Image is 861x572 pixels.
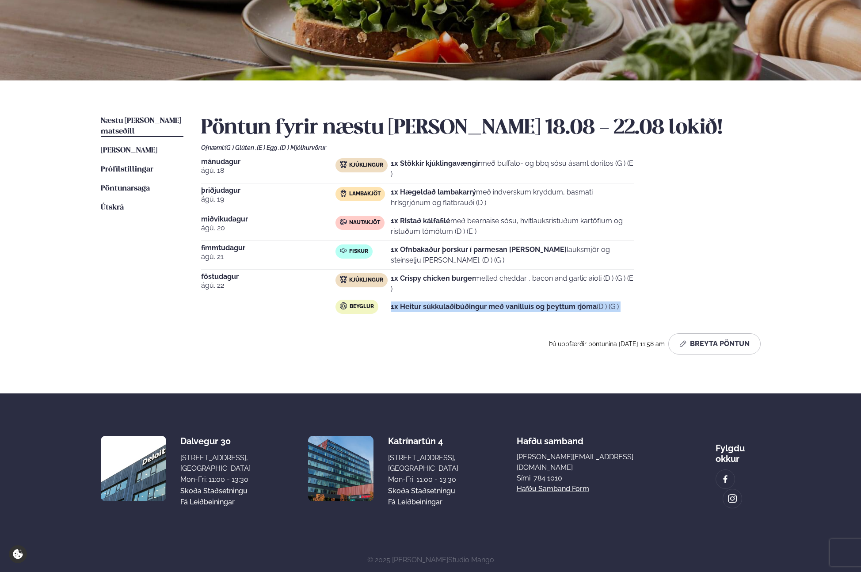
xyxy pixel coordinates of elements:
strong: 1x Hægeldað lambakarrý [391,188,476,196]
span: Kjúklingur [349,277,383,284]
span: ágú. 18 [201,165,335,176]
span: Útskrá [101,204,124,211]
a: image alt [716,470,735,488]
div: Mon-Fri: 11:00 - 13:30 [388,474,458,485]
p: með bearnaise sósu, hvítlauksristuðum kartöflum og ristuðum tómötum (D ) (E ) [391,216,634,237]
img: image alt [720,474,730,484]
span: Pöntunarsaga [101,185,150,192]
span: Hafðu samband [517,429,583,446]
span: föstudagur [201,273,335,280]
a: Studio Mango [448,556,494,564]
span: (G ) Glúten , [225,144,257,151]
img: image alt [101,436,166,501]
p: lauksmjör og steinselju [PERSON_NAME]. (D ) (G ) [391,244,634,266]
span: Fiskur [349,248,368,255]
span: Lambakjöt [349,191,381,198]
span: ágú. 22 [201,280,335,291]
a: Pöntunarsaga [101,183,150,194]
span: þriðjudagur [201,187,335,194]
span: (E ) Egg , [257,144,280,151]
span: Næstu [PERSON_NAME] matseðill [101,117,181,135]
button: Breyta Pöntun [668,333,761,355]
span: Kjúklingur [349,162,383,169]
span: ágú. 21 [201,252,335,262]
a: Prófílstillingar [101,164,153,175]
p: með buffalo- og bbq sósu ásamt doritos (G ) (E ) [391,158,634,179]
span: Þú uppfærðir pöntunina [DATE] 11:58 am [549,340,665,347]
a: Fá leiðbeiningar [388,497,442,507]
span: miðvikudagur [201,216,335,223]
img: beef.svg [340,218,347,225]
a: Skoða staðsetningu [180,486,248,496]
div: Fylgdu okkur [716,436,761,464]
p: (D ) (G ) [391,301,619,312]
strong: 1x Ristað kálfafilé [391,217,450,225]
span: © 2025 [PERSON_NAME] [367,556,494,564]
a: Útskrá [101,202,124,213]
img: Lamb.svg [340,190,347,197]
div: Mon-Fri: 11:00 - 13:30 [180,474,251,485]
span: Prófílstillingar [101,166,153,173]
a: image alt [723,489,742,508]
span: fimmtudagur [201,244,335,252]
img: chicken.svg [340,276,347,283]
img: bagle-new-16px.svg [340,302,347,309]
p: Sími: 784 1010 [517,473,657,484]
a: Hafðu samband form [517,484,589,494]
span: mánudagur [201,158,335,165]
div: Katrínartún 4 [388,436,458,446]
span: (D ) Mjólkurvörur [280,144,326,151]
span: Nautakjöt [349,219,380,226]
p: melted cheddar , bacon and garlic aioli (D ) (G ) (E ) [391,273,634,294]
a: Cookie settings [9,545,27,563]
a: Næstu [PERSON_NAME] matseðill [101,116,183,137]
img: image alt [308,436,373,501]
img: image alt [728,494,737,504]
a: [PERSON_NAME][EMAIL_ADDRESS][DOMAIN_NAME] [517,452,657,473]
a: [PERSON_NAME] [101,145,157,156]
p: með indverskum kryddum, basmati hrísgrjónum og flatbrauði (D ) [391,187,634,208]
a: Skoða staðsetningu [388,486,455,496]
img: fish.svg [340,247,347,254]
strong: 1x Ofnbakaður þorskur í parmesan [PERSON_NAME] [391,245,567,254]
img: chicken.svg [340,161,347,168]
div: [STREET_ADDRESS], [GEOGRAPHIC_DATA] [388,453,458,474]
div: Dalvegur 30 [180,436,251,446]
span: Beyglur [350,303,374,310]
span: ágú. 19 [201,194,335,205]
span: [PERSON_NAME] [101,147,157,154]
strong: 1x Heitur súkkulaðibúðingur með vanilluís og þeyttum rjóma [391,302,597,311]
div: [STREET_ADDRESS], [GEOGRAPHIC_DATA] [180,453,251,474]
strong: 1x Crispy chicken burger [391,274,475,282]
h2: Pöntun fyrir næstu [PERSON_NAME] 18.08 - 22.08 lokið! [201,116,761,141]
a: Fá leiðbeiningar [180,497,235,507]
span: ágú. 20 [201,223,335,233]
div: Ofnæmi: [201,144,761,151]
strong: 1x Stökkir kjúklingavængir [391,159,480,168]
